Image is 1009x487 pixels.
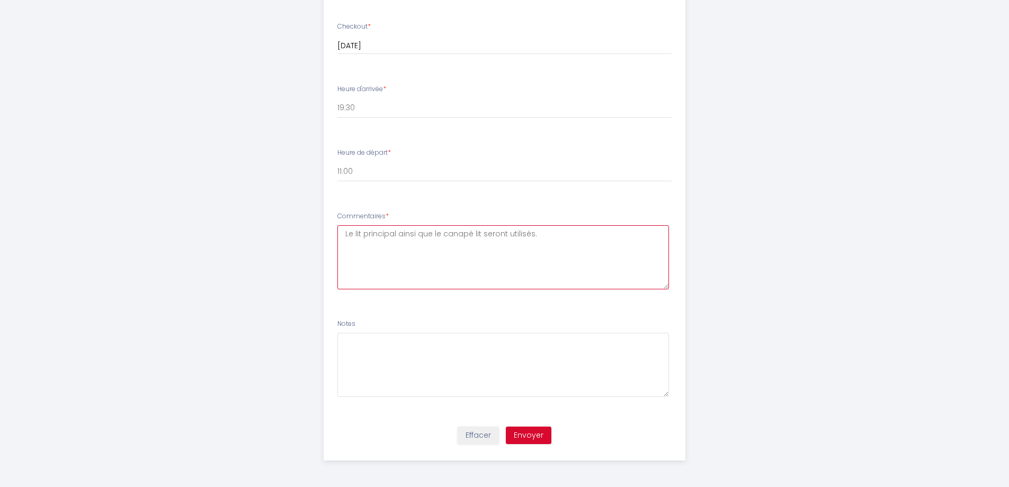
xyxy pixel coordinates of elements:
label: Commentaires [337,211,389,222]
button: Effacer [458,427,499,445]
label: Notes [337,319,355,329]
label: Checkout [337,22,371,32]
label: Heure d'arrivée [337,84,386,94]
button: Envoyer [506,427,551,445]
label: Heure de départ [337,148,391,158]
